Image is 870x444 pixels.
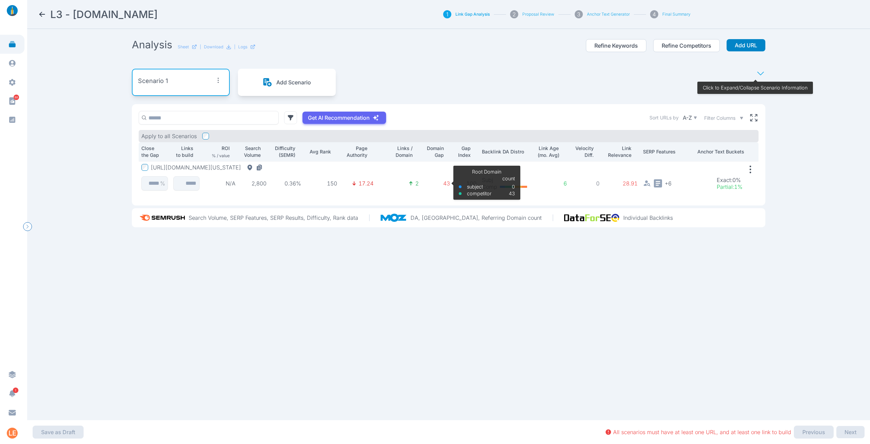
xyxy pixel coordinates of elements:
[276,79,311,86] p: Add Scenario
[455,180,476,187] p: 100
[307,180,337,187] p: 150
[14,95,19,100] span: 88
[4,5,20,16] img: linklaunch_small.2ae18699.png
[411,214,542,221] p: DA, [GEOGRAPHIC_DATA], Referring Domain count
[443,10,451,18] div: 1
[241,145,260,159] p: Search Volume
[653,39,720,52] button: Refine Competitors
[650,10,658,18] div: 4
[234,44,256,50] div: |
[727,39,765,51] button: Add URL
[302,112,386,124] button: Get AI Recommendation
[204,44,223,50] p: Download
[455,145,471,159] p: Gap Index
[587,12,630,17] button: Anchor Text Generator
[704,115,735,121] span: Filter Columns
[605,145,631,159] p: Link Relevance
[703,84,807,91] p: Click to Expand/Collapse Scenario Information
[50,8,158,20] h2: L3 - acehardwarepainting.com
[178,44,201,50] a: Sheet|
[307,148,331,155] p: Avg Rank
[575,10,583,18] div: 3
[536,145,561,159] p: Link Age (mo. Avg)
[605,180,638,187] p: 28.91
[482,183,497,190] p: Comp
[308,114,370,121] p: Get AI Recommendation
[662,12,691,17] button: Final Summary
[343,145,367,159] p: Page Authority
[415,180,419,187] p: 2
[189,214,358,221] p: Search Volume, SERP Features, SERP Results, Difficulty, Rank data
[836,426,865,438] button: Next
[141,145,162,159] p: Close the Gap
[222,145,230,152] p: ROI
[212,153,230,159] p: % / value
[241,180,266,187] p: 2,800
[138,76,168,86] p: Scenario 1
[141,133,197,139] p: Apply to all Scenarios
[205,180,236,187] p: N/A
[681,113,699,122] button: A-Z
[160,180,165,187] p: %
[151,164,265,171] button: [URL][DOMAIN_NAME][US_STATE]
[455,12,490,17] button: Link Gap Analysis
[665,179,672,187] span: + 6
[649,114,679,121] label: Sort URLs by
[379,145,413,159] p: Links / Domain
[381,214,411,222] img: moz_logo.a3998d80.png
[263,78,311,87] button: Add Scenario
[173,145,194,159] p: Links to build
[272,145,295,159] p: Difficulty (SEMR)
[33,426,84,439] button: Save as Draft
[717,183,743,190] p: Partial : 1%
[424,180,450,187] p: 43
[717,177,743,183] p: Exact : 0%
[482,148,531,155] p: Backlink DA Distro
[482,177,497,183] p: Subj
[510,10,518,18] div: 2
[359,180,373,187] p: 17.24
[643,148,692,155] p: SERP Features
[794,426,834,439] button: Previous
[564,214,623,222] img: data_for_seo_logo.e5120ddb.png
[697,148,756,155] p: Anchor Text Buckets
[137,211,189,225] img: semrush_logo.573af308.png
[613,429,791,435] p: All scenarios must have at least one URL, and at least one link to build
[238,44,247,50] p: Logs
[572,145,594,159] p: Velocity Diff.
[178,44,189,50] p: Sheet
[572,180,599,187] p: 0
[272,180,301,187] p: 0.36%
[424,145,444,159] p: Domain Gap
[522,12,554,17] button: Proposal Review
[623,214,673,221] p: Individual Backlinks
[586,39,646,52] button: Refine Keywords
[704,115,744,121] button: Filter Columns
[132,38,172,51] h2: Analysis
[683,114,692,121] p: A-Z
[536,180,567,187] p: 6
